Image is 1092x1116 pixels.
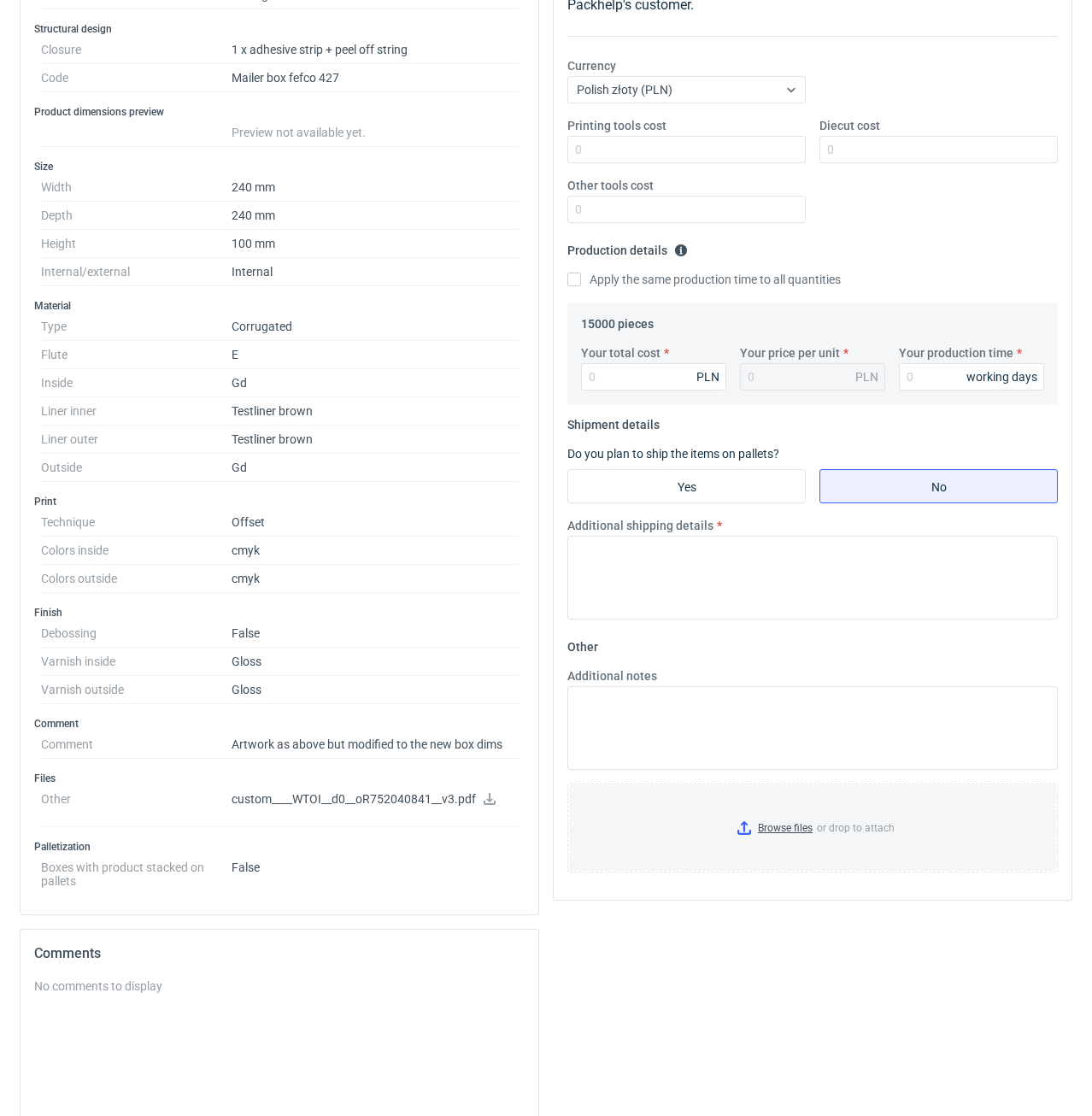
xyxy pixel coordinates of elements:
[696,368,719,385] div: PLN
[567,271,841,288] label: Apply the same production time to all quantities
[34,840,525,854] h3: Palletization
[581,344,660,361] label: Your total cost
[41,565,232,593] dt: Colors outside
[41,258,232,286] dt: Internal/external
[34,772,525,785] h3: Files
[567,57,616,74] label: Currency
[740,344,840,361] label: Your price per unit
[577,83,672,97] span: Polish złoty (PLN)
[567,237,688,257] legend: Production details
[232,258,518,286] dd: Internal
[819,117,880,134] label: Diecut cost
[34,160,525,173] h3: Size
[567,447,779,461] label: Do you plan to ship the items on pallets?
[41,202,232,230] dt: Depth
[581,310,654,331] legend: 15000 pieces
[41,785,232,827] dt: Other
[232,648,518,676] dd: Gloss
[41,36,232,64] dt: Closure
[34,495,525,508] h3: Print
[34,978,525,995] div: No comments to display
[34,299,525,313] h3: Material
[34,105,525,119] h3: Product dimensions preview
[567,633,598,654] legend: Other
[899,344,1013,361] label: Your production time
[855,368,878,385] div: PLN
[232,202,518,230] dd: 240 mm
[568,784,1057,872] label: or drop to attach
[41,397,232,426] dt: Liner inner
[232,313,518,341] dd: Corrugated
[232,792,518,808] p: custom____WTOI__d0__oR752040841__v3.pdf
[41,620,232,648] dt: Debossing
[819,469,1058,503] label: No
[567,667,657,684] label: Additional notes
[232,397,518,426] dd: Testliner brown
[41,173,232,202] dt: Width
[232,620,518,648] dd: False
[232,454,518,482] dd: Gd
[34,943,525,964] h2: Comments
[232,36,518,64] dd: 1 x adhesive strip + peel off string
[232,854,518,888] dd: False
[41,369,232,397] dt: Inside
[567,117,666,134] label: Printing tools cost
[232,230,518,258] dd: 100 mm
[34,606,525,620] h3: Finish
[232,173,518,202] dd: 240 mm
[41,537,232,565] dt: Colors inside
[232,565,518,593] dd: cmyk
[41,230,232,258] dt: Height
[581,363,726,391] input: 0
[232,64,518,92] dd: Mailer box fefco 427
[567,136,806,163] input: 0
[41,508,232,537] dt: Technique
[41,648,232,676] dt: Varnish inside
[232,508,518,537] dd: Offset
[41,454,232,482] dt: Outside
[41,426,232,454] dt: Liner outer
[567,517,713,534] label: Additional shipping details
[232,426,518,454] dd: Testliner brown
[567,469,806,503] label: Yes
[819,136,1058,163] input: 0
[41,64,232,92] dt: Code
[232,537,518,565] dd: cmyk
[232,369,518,397] dd: Gd
[41,313,232,341] dt: Type
[41,676,232,704] dt: Varnish outside
[34,22,525,36] h3: Structural design
[41,731,232,759] dt: Comment
[966,368,1037,385] div: working days
[567,196,806,223] input: 0
[232,126,366,139] span: Preview not available yet.
[232,341,518,369] dd: E
[41,341,232,369] dt: Flute
[899,363,1044,391] input: 0
[567,177,654,194] label: Other tools cost
[34,717,525,731] h3: Comment
[232,731,518,759] dd: Artwork as above but modified to the new box dims
[567,411,660,432] legend: Shipment details
[232,676,518,704] dd: Gloss
[41,854,232,888] dt: Boxes with product stacked on pallets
